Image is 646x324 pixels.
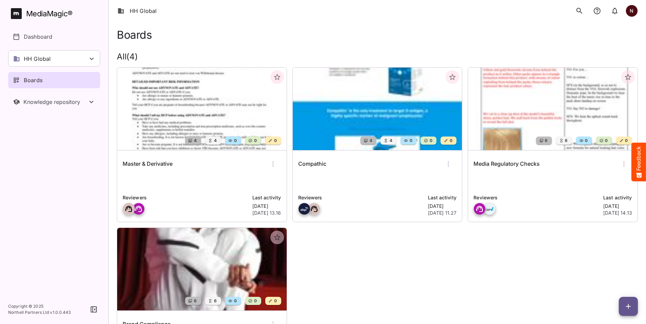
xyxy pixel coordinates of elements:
[23,98,87,105] div: Knowledge repository
[298,160,326,168] h6: Compathic
[293,68,462,150] img: Compathic
[429,137,432,144] span: 0
[117,52,638,62] h2: All ( 4 )
[604,137,608,144] span: 0
[8,309,71,316] p: Northell Partners Ltd v 1.0.0.443
[252,194,281,201] p: Last activity
[8,94,100,110] button: Toggle Knowledge repository
[590,4,604,18] button: notifications
[117,29,152,41] h1: Boards
[117,68,287,150] img: Master & Derivative
[573,4,586,18] button: search
[8,94,100,110] nav: Knowledge repository
[624,137,628,144] span: 0
[11,8,100,19] a: MediaMagic®
[544,137,548,144] span: 6
[193,137,197,144] span: 4
[273,137,277,144] span: 0
[213,298,217,304] span: 6
[273,298,277,304] span: 0
[428,210,457,216] p: [DATE] 11.27
[252,203,281,210] p: [DATE]
[123,194,248,201] p: Reviewers
[24,76,43,84] p: Boards
[253,137,257,144] span: 0
[608,4,622,18] button: notifications
[252,210,281,216] p: [DATE] 13.16
[24,55,51,63] p: HH Global
[369,137,372,144] span: 4
[233,298,237,304] span: 0
[8,29,100,45] a: Dashboard
[631,143,646,181] button: Feedback
[253,298,257,304] span: 0
[473,194,599,201] p: Reviewers
[213,137,217,144] span: 4
[389,137,392,144] span: 4
[428,194,457,201] p: Last activity
[193,298,197,304] span: 6
[117,228,287,310] img: Brand Compliance
[428,203,457,210] p: [DATE]
[233,137,237,144] span: 0
[468,68,638,150] img: Media Regulatory Checks
[603,194,632,201] p: Last activity
[8,303,71,309] p: Copyright © 2025
[123,160,173,168] h6: Master & Derivative
[603,210,632,216] p: [DATE] 14.13
[564,137,568,144] span: 6
[626,5,638,17] div: N
[449,137,452,144] span: 0
[409,137,412,144] span: 0
[298,194,424,201] p: Reviewers
[584,137,588,144] span: 0
[603,203,632,210] p: [DATE]
[473,160,540,168] h6: Media Regulatory Checks
[8,72,100,88] a: Boards
[24,33,52,41] p: Dashboard
[26,8,73,19] div: MediaMagic ®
